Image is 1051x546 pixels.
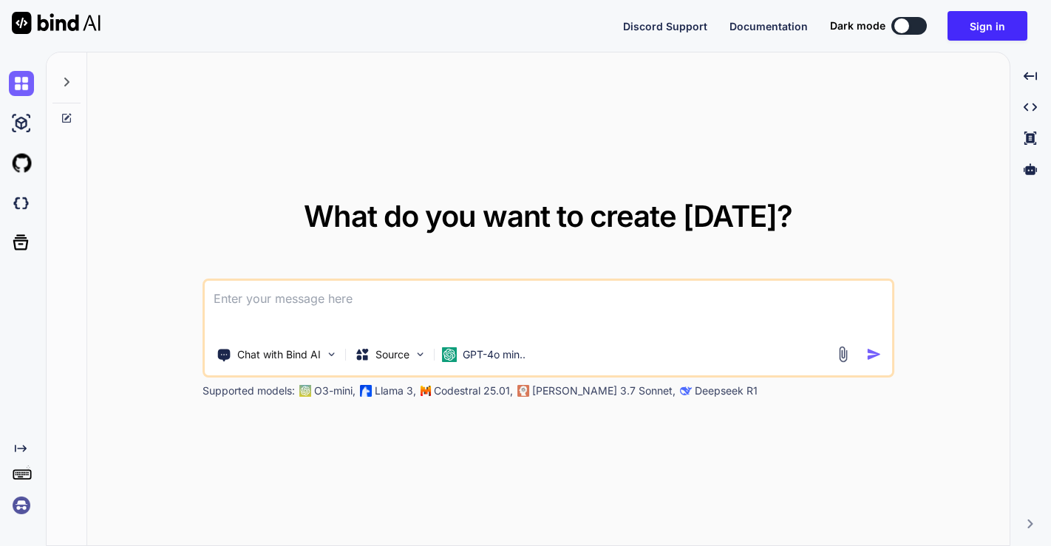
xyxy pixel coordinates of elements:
p: GPT-4o min.. [463,347,525,362]
img: signin [9,493,34,518]
button: Documentation [729,18,808,34]
button: Sign in [948,11,1027,41]
p: Supported models: [203,383,295,398]
img: Pick Models [414,348,426,361]
p: O3-mini, [314,383,356,398]
p: Codestral 25.01, [434,383,513,398]
p: Chat with Bind AI [237,347,321,362]
img: claude [517,385,529,397]
img: ai-studio [9,111,34,136]
span: Documentation [729,20,808,33]
img: chat [9,71,34,96]
img: Pick Tools [325,348,338,361]
span: What do you want to create [DATE]? [304,198,792,234]
span: Discord Support [623,20,707,33]
p: Deepseek R1 [695,383,758,398]
img: icon [866,347,882,362]
p: [PERSON_NAME] 3.7 Sonnet, [532,383,676,398]
img: attachment [834,346,851,363]
img: GPT-4 [299,385,311,397]
img: Mistral-AI [421,386,431,396]
img: Llama2 [360,385,372,397]
img: GPT-4o mini [442,347,457,362]
span: Dark mode [830,18,885,33]
p: Source [375,347,409,362]
button: Discord Support [623,18,707,34]
img: claude [680,385,692,397]
p: Llama 3, [375,383,416,398]
img: Bind AI [12,12,101,34]
img: githubLight [9,151,34,176]
img: darkCloudIdeIcon [9,191,34,216]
